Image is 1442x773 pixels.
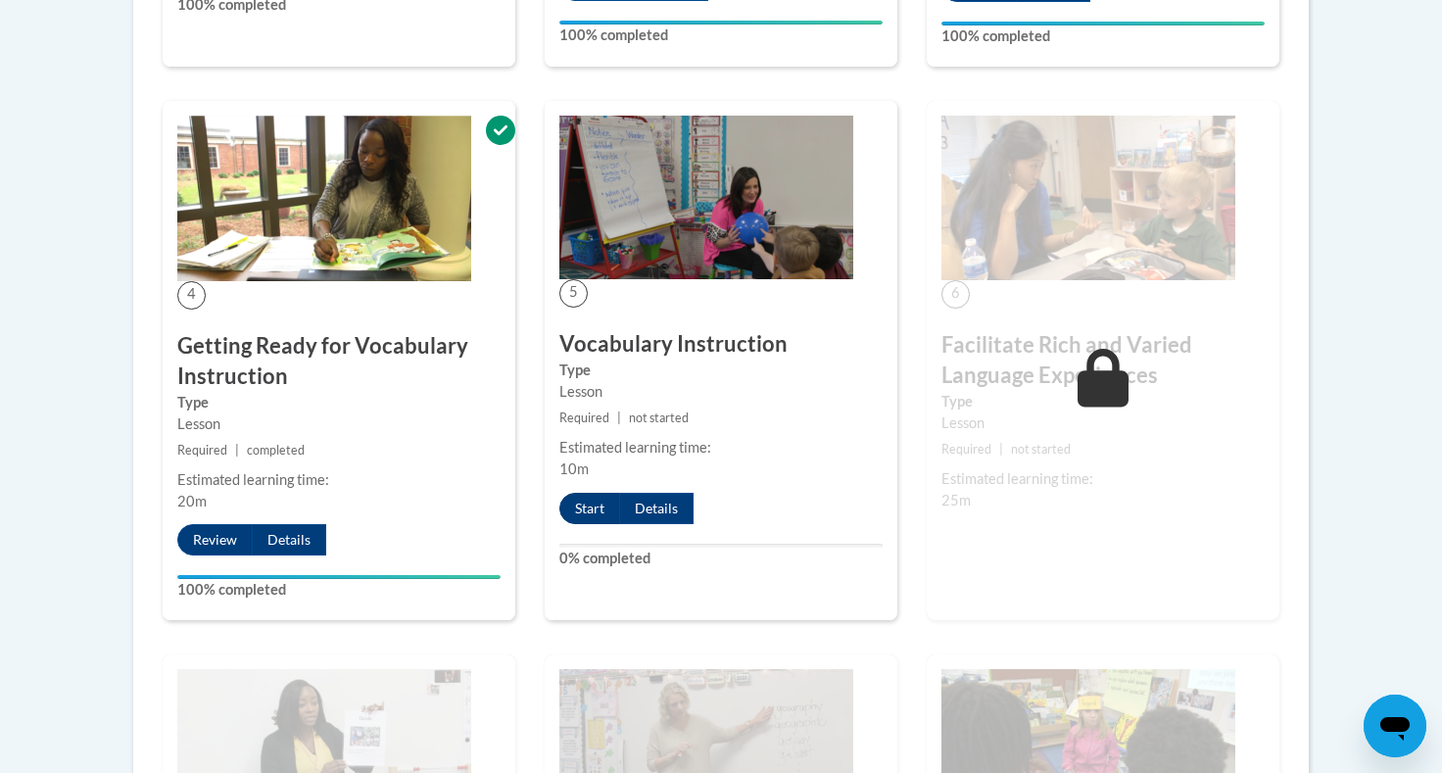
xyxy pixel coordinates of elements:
[559,279,588,308] span: 5
[559,360,883,381] label: Type
[941,25,1265,47] label: 100% completed
[247,443,305,458] span: completed
[941,280,970,309] span: 6
[177,331,501,392] h3: Getting Ready for Vocabulary Instruction
[559,24,883,46] label: 100% completed
[559,329,883,360] h3: Vocabulary Instruction
[629,411,689,425] span: not started
[177,443,227,458] span: Required
[619,493,694,524] button: Details
[941,391,1265,412] label: Type
[559,437,883,459] div: Estimated learning time:
[999,442,1003,457] span: |
[177,575,501,579] div: Your progress
[177,392,501,413] label: Type
[177,413,501,435] div: Lesson
[235,443,239,458] span: |
[941,412,1265,434] div: Lesson
[1364,695,1426,757] iframe: Button to launch messaging window
[1011,442,1071,457] span: not started
[177,493,207,509] span: 20m
[617,411,621,425] span: |
[559,411,609,425] span: Required
[177,116,471,281] img: Course Image
[559,548,883,569] label: 0% completed
[177,469,501,491] div: Estimated learning time:
[177,281,206,310] span: 4
[559,116,853,279] img: Course Image
[941,22,1265,25] div: Your progress
[559,21,883,24] div: Your progress
[941,116,1235,280] img: Course Image
[941,492,971,508] span: 25m
[559,493,620,524] button: Start
[177,524,253,556] button: Review
[559,460,589,477] span: 10m
[252,524,326,556] button: Details
[941,468,1265,490] div: Estimated learning time:
[941,442,991,457] span: Required
[941,330,1265,391] h3: Facilitate Rich and Varied Language Experiences
[559,381,883,403] div: Lesson
[177,579,501,601] label: 100% completed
